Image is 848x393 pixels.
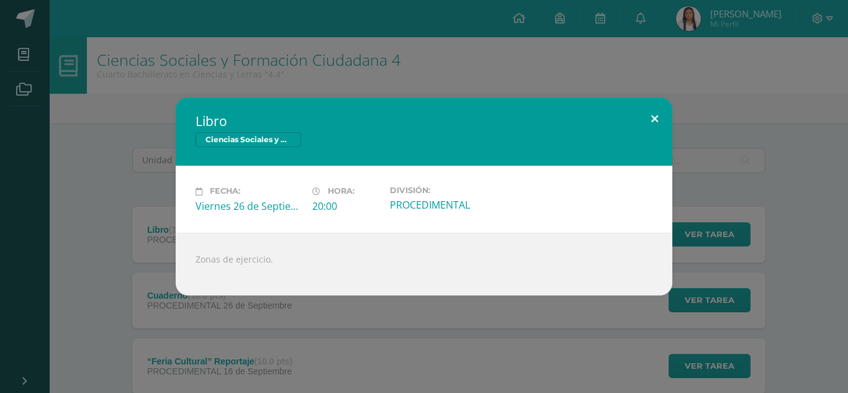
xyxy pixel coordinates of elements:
[312,199,380,213] div: 20:00
[637,97,672,140] button: Close (Esc)
[390,186,497,195] label: División:
[196,132,301,147] span: Ciencias Sociales y Formación Ciudadana 4
[328,187,354,196] span: Hora:
[196,112,652,130] h2: Libro
[196,199,302,213] div: Viernes 26 de Septiembre
[210,187,240,196] span: Fecha:
[390,198,497,212] div: PROCEDIMENTAL
[176,233,672,296] div: Zonas de ejercicio.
